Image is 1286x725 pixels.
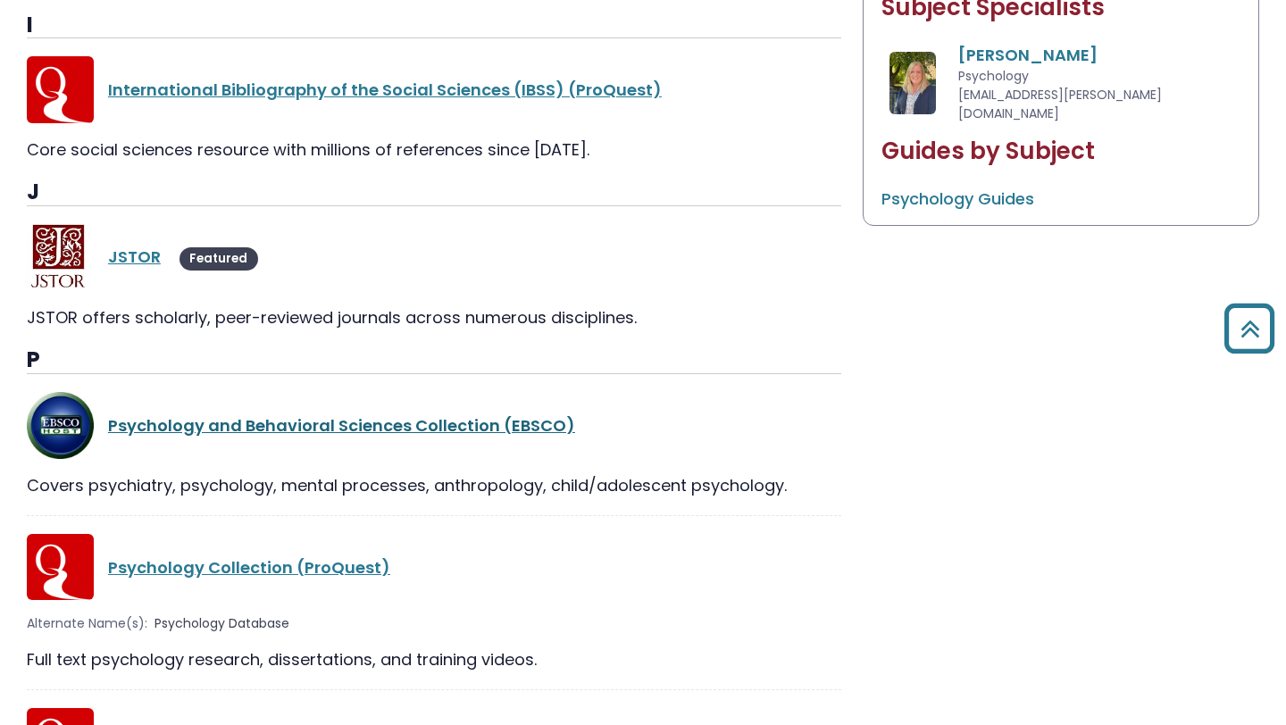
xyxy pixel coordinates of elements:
a: Psychology and Behavioral Sciences Collection (EBSCO) [108,414,575,437]
a: Back to Top [1217,312,1282,345]
a: Psychology Collection (ProQuest) [108,556,390,579]
span: Psychology Database [154,614,289,633]
a: [PERSON_NAME] [958,44,1098,66]
h3: J [27,179,841,206]
h3: I [27,12,841,39]
a: Psychology Guides [881,187,1034,210]
div: Covers psychiatry, psychology, mental processes, anthropology, child/adolescent psychology. [27,473,841,497]
span: [EMAIL_ADDRESS][PERSON_NAME][DOMAIN_NAME] [958,86,1162,122]
h2: Guides by Subject [881,137,1240,165]
div: JSTOR offers scholarly, peer-reviewed journals across numerous disciplines. [27,305,841,329]
a: JSTOR [108,246,161,268]
span: Psychology [958,67,1029,85]
span: Featured [180,247,258,271]
a: International Bibliography of the Social Sciences (IBSS) (ProQuest) [108,79,662,101]
div: Full text psychology research, dissertations, and training videos. [27,647,841,671]
img: Gina Kendig Bolger [889,52,937,114]
span: Alternate Name(s): [27,614,147,633]
div: Core social sciences resource with millions of references since [DATE]. [27,137,841,162]
h3: P [27,347,841,374]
